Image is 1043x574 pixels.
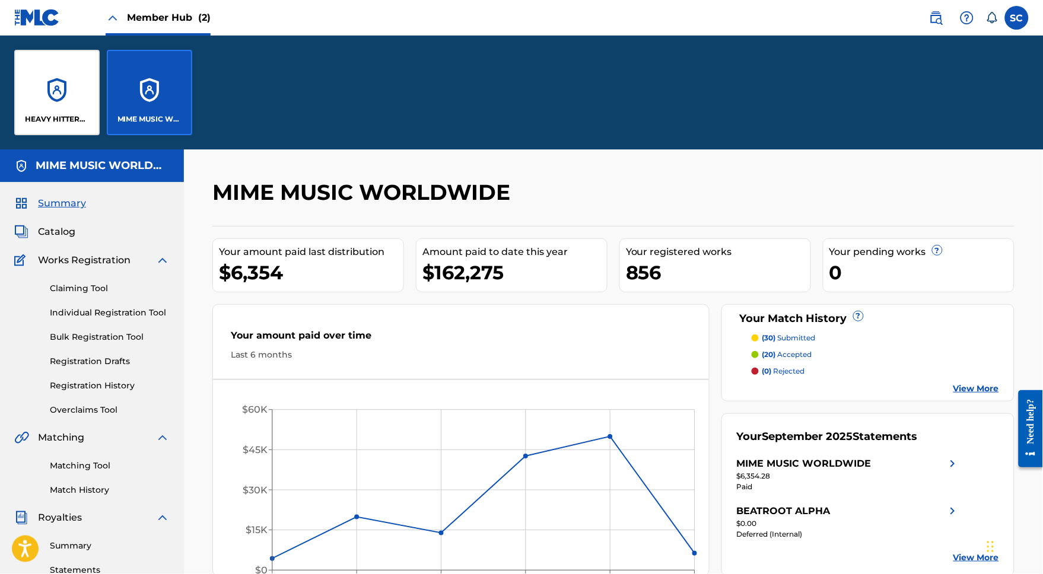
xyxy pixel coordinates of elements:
tspan: $60K [242,404,268,416]
a: Matching Tool [50,460,170,472]
div: Help [955,6,979,30]
tspan: $45K [243,444,268,455]
span: (0) [762,366,772,375]
img: expand [155,253,170,267]
div: $6,354 [219,259,403,286]
a: Individual Registration Tool [50,307,170,319]
span: September 2025 [762,430,853,443]
div: Your amount paid last distribution [219,245,403,259]
img: help [960,11,974,25]
span: Summary [38,196,86,211]
div: Drag [987,529,994,565]
a: (30) submitted [752,333,1000,343]
img: right chevron icon [946,457,960,471]
a: Claiming Tool [50,282,170,295]
div: Your registered works [626,245,810,259]
h2: MIME MUSIC WORLDWIDE [212,179,516,206]
tspan: $30K [243,484,268,496]
div: Your Statements [737,429,918,445]
a: AccountsHEAVY HITTERS MUSIC GROUP LLC [14,50,100,135]
a: Public Search [924,6,948,30]
div: $162,275 [422,259,607,286]
a: Registration Drafts [50,355,170,368]
a: AccountsMIME MUSIC WORLDWIDE [107,50,192,135]
span: Works Registration [38,253,131,267]
tspan: $15K [246,525,268,536]
div: Your amount paid over time [231,329,691,349]
p: accepted [762,349,812,360]
img: search [929,11,943,25]
span: ? [854,311,863,321]
span: Matching [38,430,84,445]
img: Accounts [14,159,28,173]
p: HEAVY HITTERS MUSIC GROUP LLC [25,114,90,125]
p: MIME MUSIC WORLDWIDE [117,114,182,125]
a: Bulk Registration Tool [50,331,170,343]
a: (20) accepted [752,349,1000,360]
img: Close [106,11,120,25]
a: View More [953,551,999,564]
span: (2) [198,12,211,23]
a: Summary [50,540,170,552]
iframe: Resource Center [1010,380,1043,479]
img: Royalties [14,511,28,525]
h5: MIME MUSIC WORLDWIDE [36,159,170,173]
img: Catalog [14,225,28,239]
div: 856 [626,259,810,286]
a: (0) rejected [752,366,1000,377]
span: Catalog [38,225,75,239]
div: Paid [737,481,960,492]
a: Overclaims Tool [50,404,170,416]
span: Royalties [38,511,82,525]
div: $0.00 [737,518,960,529]
iframe: Chat Widget [984,517,1043,574]
a: View More [953,382,999,395]
img: Summary [14,196,28,211]
a: SummarySummary [14,196,86,211]
span: Member Hub [127,11,211,24]
div: BEATROOT ALPHA [737,504,831,518]
img: expand [155,511,170,525]
div: Amount paid to date this year [422,245,607,259]
p: submitted [762,333,816,343]
img: MLC Logo [14,9,60,26]
a: Match History [50,484,170,496]
div: Last 6 months [231,349,691,361]
div: User Menu [1005,6,1029,30]
img: expand [155,430,170,445]
div: Notifications [986,12,998,24]
span: ? [933,245,942,255]
a: MIME MUSIC WORLDWIDEright chevron icon$6,354.28Paid [737,457,960,492]
span: (30) [762,333,776,342]
div: Your Match History [737,311,1000,327]
img: right chevron icon [946,504,960,518]
div: 0 [829,259,1014,286]
div: $6,354.28 [737,471,960,481]
a: BEATROOT ALPHAright chevron icon$0.00Deferred (Internal) [737,504,960,540]
a: Registration History [50,380,170,392]
a: CatalogCatalog [14,225,75,239]
img: Works Registration [14,253,30,267]
img: Matching [14,430,29,445]
div: Deferred (Internal) [737,529,960,540]
p: rejected [762,366,805,377]
span: (20) [762,350,776,359]
div: Your pending works [829,245,1014,259]
div: MIME MUSIC WORLDWIDE [737,457,872,471]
